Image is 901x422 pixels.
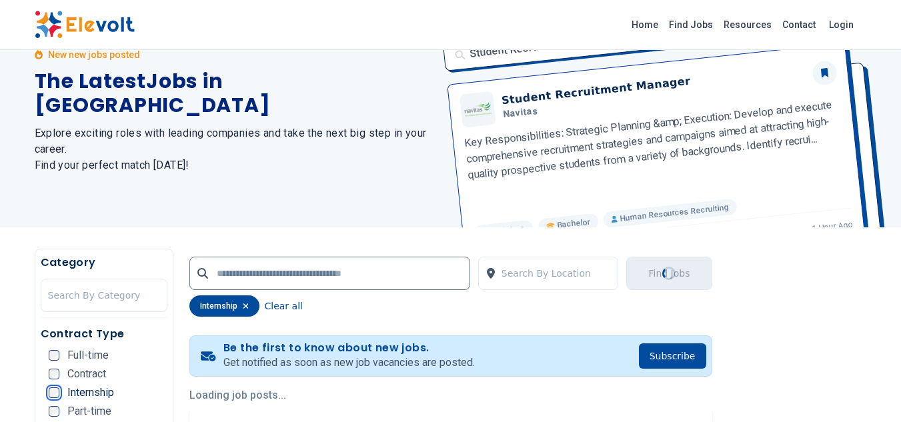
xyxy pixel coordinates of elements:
[189,295,259,317] div: internship
[49,406,59,417] input: Part-time
[662,266,677,281] div: Loading...
[664,14,718,35] a: Find Jobs
[223,355,475,371] p: Get notified as soon as new job vacancies are posted.
[189,387,712,403] p: Loading job posts...
[718,14,777,35] a: Resources
[48,48,140,61] p: New new jobs posted
[35,125,435,173] h2: Explore exciting roles with leading companies and take the next big step in your career. Find you...
[67,369,106,379] span: Contract
[41,326,167,342] h5: Contract Type
[223,341,475,355] h4: Be the first to know about new jobs.
[821,11,862,38] a: Login
[49,350,59,361] input: Full-time
[626,257,712,290] button: Find JobsLoading...
[67,387,114,398] span: Internship
[41,255,167,271] h5: Category
[265,295,303,317] button: Clear all
[49,387,59,398] input: Internship
[35,11,135,39] img: Elevolt
[777,14,821,35] a: Contact
[49,369,59,379] input: Contract
[67,406,111,417] span: Part-time
[639,343,706,369] button: Subscribe
[35,69,435,117] h1: The Latest Jobs in [GEOGRAPHIC_DATA]
[67,350,109,361] span: Full-time
[626,14,664,35] a: Home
